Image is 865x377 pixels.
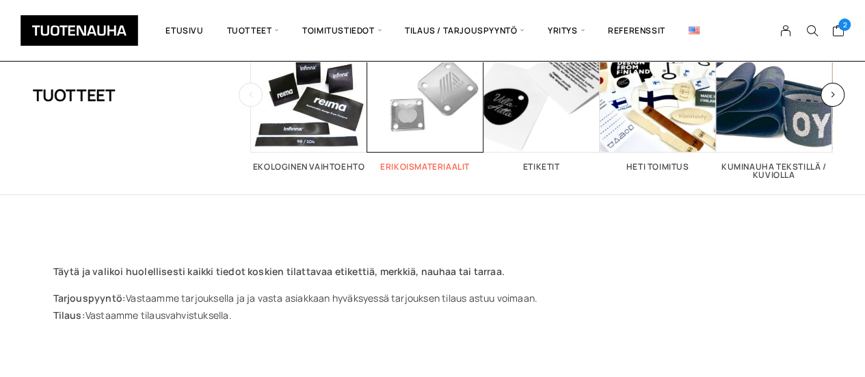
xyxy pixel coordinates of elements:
[716,163,832,179] h2: Kuminauha tekstillä / kuviolla
[831,24,844,40] a: Cart
[716,36,832,179] a: Visit product category Kuminauha tekstillä / kuviolla
[53,265,505,278] strong: Täytä ja valikoi huolellisesti kaikki tiedot koskien tilattavaa etikettiä, merkkiä, nauhaa tai ta...
[367,163,483,171] h2: Erikoismateriaalit
[838,18,851,31] span: 2
[53,291,127,304] strong: Tarjouspyyntö:
[53,309,85,322] strong: Tilaus:
[251,163,367,171] h2: Ekologinen vaihtoehto
[600,36,716,171] a: Visit product category Heti toimitus
[600,163,716,171] h2: Heti toimitus
[773,25,799,37] a: My Account
[251,36,367,171] a: Visit product category Ekologinen vaihtoehto
[367,36,483,171] a: Visit product category Erikoismateriaalit
[536,10,596,51] span: Yritys
[154,10,215,51] a: Etusivu
[291,10,393,51] span: Toimitustiedot
[33,36,116,153] h1: Tuotteet
[483,36,600,171] a: Visit product category Etiketit
[799,25,825,37] button: Search
[53,289,812,324] p: Vastaamme tarjouksella ja ja vasta asiakkaan hyväksyessä tarjouksen tilaus astuu voimaan. Vastaam...
[483,163,600,171] h2: Etiketit
[21,15,138,46] img: Tuotenauha Oy
[689,27,700,34] img: English
[596,10,677,51] a: Referenssit
[393,10,536,51] span: Tilaus / Tarjouspyyntö
[215,10,291,51] span: Tuotteet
